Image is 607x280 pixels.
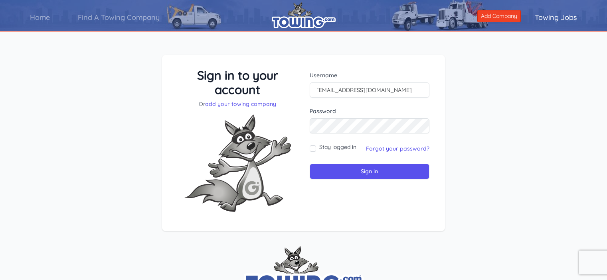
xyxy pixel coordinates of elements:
[310,107,430,115] label: Password
[178,68,298,97] h3: Sign in to your account
[16,6,64,29] a: Home
[521,6,591,29] a: Towing Jobs
[477,10,521,22] a: Add Company
[205,100,276,108] a: add your towing company
[64,6,174,29] a: Find A Towing Company
[366,145,429,152] a: Forgot your password?
[310,164,430,179] input: Sign in
[178,100,298,108] p: Or
[272,2,336,28] img: logo.png
[310,71,430,79] label: Username
[178,108,297,218] img: Fox-Excited.png
[319,143,356,151] label: Stay logged in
